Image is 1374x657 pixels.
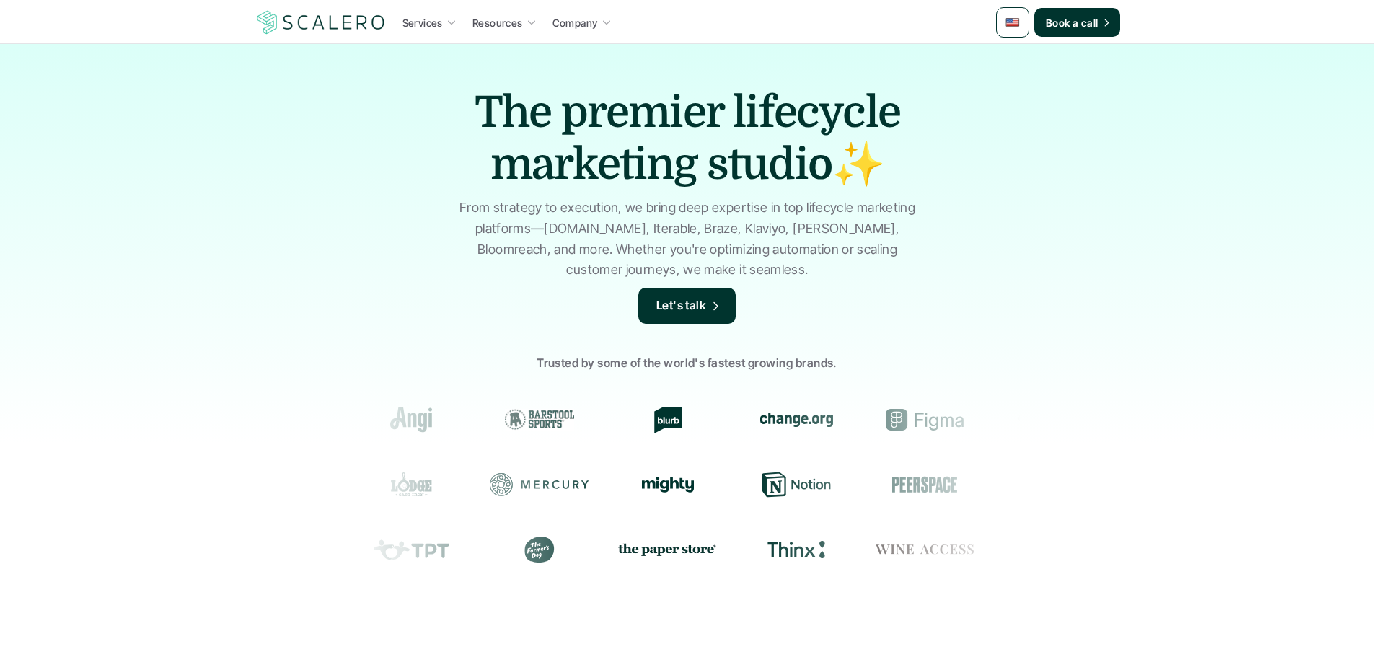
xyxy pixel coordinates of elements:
[552,15,598,30] p: Company
[1005,15,1020,30] img: 🇺🇸
[656,296,707,315] p: Let's talk
[402,15,443,30] p: Services
[1046,15,1098,30] p: Book a call
[435,87,940,190] h1: The premier lifecycle marketing studio✨
[453,198,922,281] p: From strategy to execution, we bring deep expertise in top lifecycle marketing platforms—[DOMAIN_...
[638,288,736,324] a: Let's talk
[1034,8,1120,37] a: Book a call
[255,9,387,36] img: Scalero company logotype
[255,9,387,35] a: Scalero company logotype
[472,15,523,30] p: Resources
